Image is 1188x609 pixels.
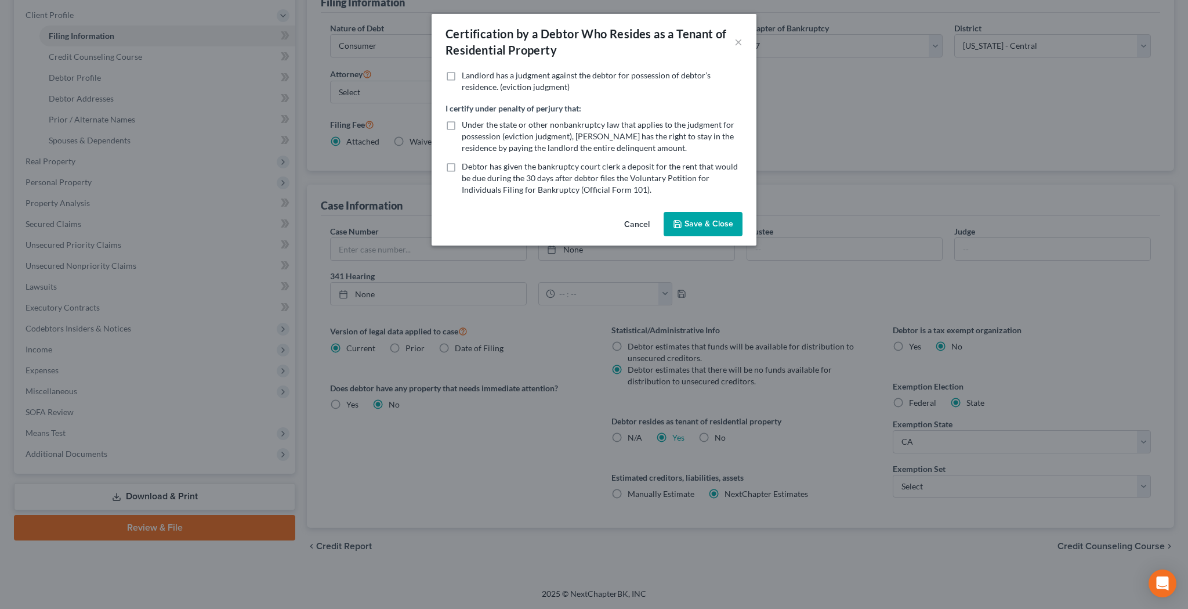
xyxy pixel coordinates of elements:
[615,213,659,236] button: Cancel
[664,212,742,236] button: Save & Close
[462,70,711,92] span: Landlord has a judgment against the debtor for possession of debtor’s residence. (eviction judgment)
[734,35,742,49] button: ×
[1149,570,1176,597] div: Open Intercom Messenger
[445,26,734,58] div: Certification by a Debtor Who Resides as a Tenant of Residential Property
[462,161,738,194] span: Debtor has given the bankruptcy court clerk a deposit for the rent that would be due during the 3...
[445,102,581,114] label: I certify under penalty of perjury that:
[462,120,734,153] span: Under the state or other nonbankruptcy law that applies to the judgment for possession (eviction ...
